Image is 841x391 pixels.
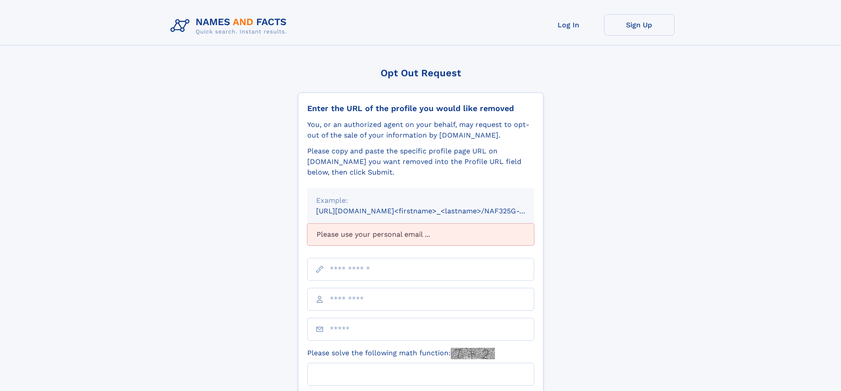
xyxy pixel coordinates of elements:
div: Please use your personal email ... [307,223,534,246]
label: Please solve the following math function: [307,348,495,359]
a: Sign Up [604,14,675,36]
div: Enter the URL of the profile you would like removed [307,104,534,113]
div: Example: [316,195,525,206]
div: Opt Out Request [298,67,543,78]
a: Log In [533,14,604,36]
div: You, or an authorized agent on your behalf, may request to opt-out of the sale of your informatio... [307,119,534,141]
div: Please copy and paste the specific profile page URL on [DOMAIN_NAME] you want removed into the Pr... [307,146,534,178]
img: Logo Names and Facts [167,14,294,38]
small: [URL][DOMAIN_NAME]<firstname>_<lastname>/NAF325G-xxxxxxxx [316,207,551,215]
